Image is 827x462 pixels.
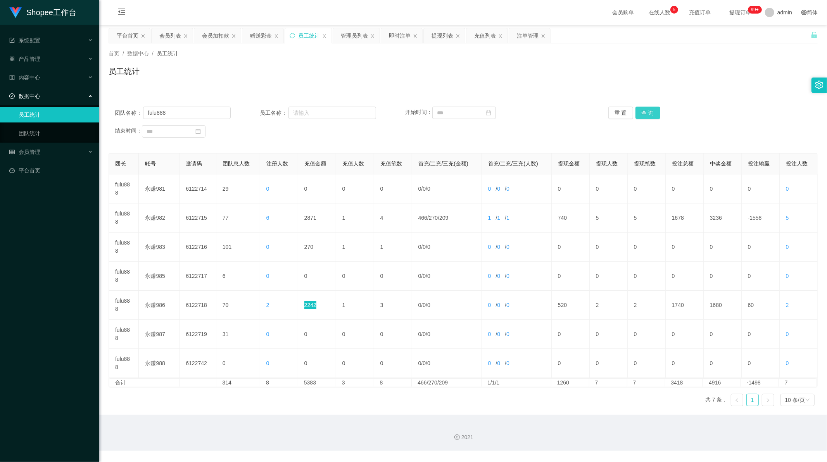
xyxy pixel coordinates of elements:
[628,320,666,349] td: 0
[628,233,666,262] td: 0
[9,38,15,43] i: 图标: form
[423,331,426,337] span: 0
[216,349,260,378] td: 0
[413,34,418,38] i: 图标: close
[412,291,482,320] td: / /
[216,262,260,291] td: 6
[9,56,15,62] i: 图标: appstore-o
[180,349,216,378] td: 6122742
[298,320,336,349] td: 0
[336,379,374,387] td: 3
[180,203,216,233] td: 6122715
[628,349,666,378] td: 0
[266,186,269,192] span: 0
[127,50,149,57] span: 数据中心
[590,349,628,378] td: 0
[645,10,674,15] span: 在线人数
[786,186,789,192] span: 0
[180,262,216,291] td: 6122717
[704,233,742,262] td: 0
[628,174,666,203] td: 0
[202,28,229,43] div: 会员加扣款
[9,149,15,155] i: 图标: table
[746,394,759,406] li: 1
[405,109,432,115] span: 开始时间：
[779,379,817,387] td: 7
[486,110,491,115] i: 图标: calendar
[412,174,482,203] td: / /
[454,434,460,440] i: 图标: copyright
[231,34,236,38] i: 图标: close
[590,262,628,291] td: 0
[805,398,810,403] i: 图标: down
[801,10,807,15] i: 图标: global
[374,203,412,233] td: 4
[374,174,412,203] td: 0
[786,273,789,279] span: 0
[517,28,539,43] div: 注单管理
[336,174,374,203] td: 0
[748,160,770,167] span: 投注输赢
[628,203,666,233] td: 5
[298,174,336,203] td: 0
[9,9,76,15] a: Shopee工作台
[427,302,430,308] span: 0
[488,186,491,192] span: 0
[506,302,509,308] span: 0
[735,398,739,403] i: 图标: left
[558,160,580,167] span: 提现金额
[336,233,374,262] td: 1
[482,379,551,387] td: 1/1/1
[336,320,374,349] td: 0
[742,349,780,378] td: 0
[497,360,500,366] span: 0
[590,291,628,320] td: 2
[429,215,438,221] span: 270
[216,291,260,320] td: 70
[590,233,628,262] td: 0
[418,160,468,167] span: 首充/二充/三充(金额)
[109,320,139,349] td: fulu888
[418,360,421,366] span: 0
[9,75,15,80] i: 图标: profile
[374,233,412,262] td: 1
[336,262,374,291] td: 0
[109,174,139,203] td: fulu888
[141,34,145,38] i: 图标: close
[380,160,402,167] span: 充值笔数
[216,174,260,203] td: 29
[552,233,590,262] td: 0
[815,81,824,89] i: 图标: setting
[635,107,660,119] button: 查 询
[488,244,491,250] span: 0
[105,433,821,441] div: 2021
[506,360,509,366] span: 0
[109,379,139,387] td: 合计
[423,186,426,192] span: 0
[742,320,780,349] td: 0
[552,174,590,203] td: 0
[762,394,774,406] li: 下一页
[298,262,336,291] td: 0
[298,233,336,262] td: 270
[786,360,789,366] span: 0
[139,291,180,320] td: 永赚986
[596,160,618,167] span: 提现人数
[109,203,139,233] td: fulu888
[673,6,676,14] p: 5
[123,50,124,57] span: /
[9,37,40,43] span: 系统配置
[109,50,119,57] span: 首页
[374,262,412,291] td: 0
[412,233,482,262] td: / /
[341,28,368,43] div: 管理员列表
[336,203,374,233] td: 1
[427,360,430,366] span: 0
[216,320,260,349] td: 31
[9,163,93,178] a: 图标: dashboard平台首页
[786,160,808,167] span: 投注人数
[551,379,589,387] td: 1260
[488,215,491,221] span: 1
[139,320,180,349] td: 永赚987
[288,107,376,119] input: 请输入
